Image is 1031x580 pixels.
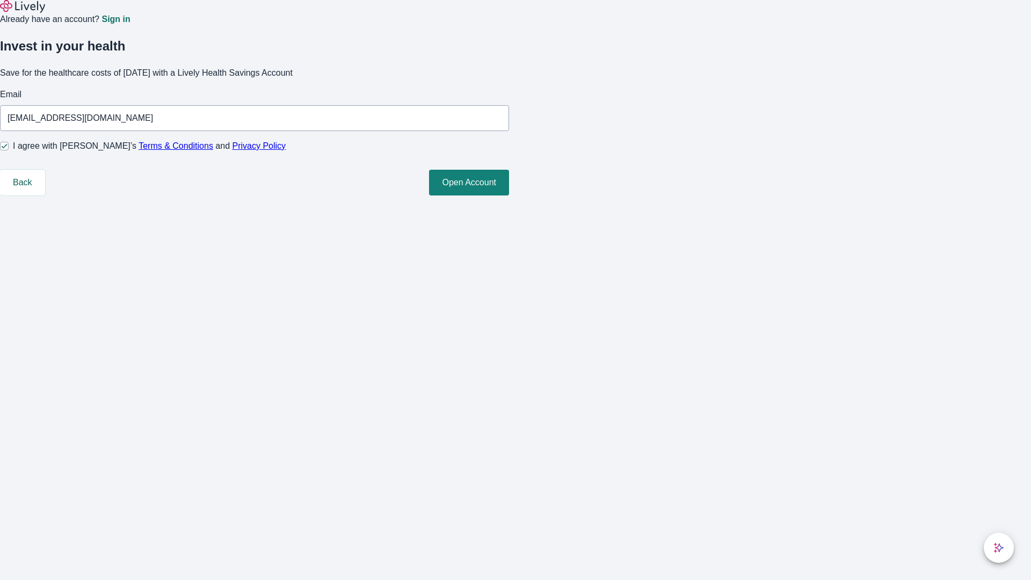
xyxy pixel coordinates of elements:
a: Privacy Policy [233,141,286,150]
button: chat [984,533,1014,563]
button: Open Account [429,170,509,195]
a: Sign in [101,15,130,24]
span: I agree with [PERSON_NAME]’s and [13,140,286,153]
a: Terms & Conditions [139,141,213,150]
svg: Lively AI Assistant [993,542,1004,553]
